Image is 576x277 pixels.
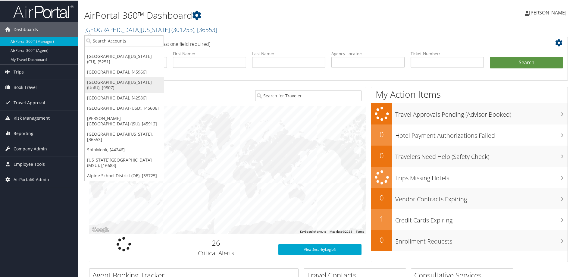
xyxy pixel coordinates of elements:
h2: 0 [371,150,392,160]
a: [GEOGRAPHIC_DATA][US_STATE] (CU), [5251] [85,51,164,66]
a: View SecurityLogic® [278,244,362,254]
h2: Airtinerary Lookup [94,37,523,48]
a: 0Travelers Need Help (Safety Check) [371,145,568,166]
label: Agency Locator: [331,50,405,56]
a: [GEOGRAPHIC_DATA], [42586] [85,92,164,102]
a: [PERSON_NAME][GEOGRAPHIC_DATA] (JSU), [45912] [85,113,164,128]
h3: Enrollment Requests [395,234,568,245]
span: Dashboards [14,21,38,36]
a: Open this area in Google Maps (opens a new window) [91,225,111,233]
a: [PERSON_NAME] [525,3,572,21]
h3: Vendor Contracts Expiring [395,191,568,203]
a: 0Vendor Contracts Expiring [371,187,568,208]
a: 0Hotel Payment Authorizations Failed [371,124,568,145]
a: Terms (opens in new tab) [356,229,364,233]
a: Travel Approvals Pending (Advisor Booked) [371,102,568,124]
a: [GEOGRAPHIC_DATA][US_STATE] [84,25,217,33]
span: Company Admin [14,141,47,156]
a: [GEOGRAPHIC_DATA] (USD), [45606] [85,102,164,113]
span: [PERSON_NAME] [529,9,566,15]
button: Search [490,56,563,68]
span: Risk Management [14,110,50,125]
a: [GEOGRAPHIC_DATA][US_STATE] (UofU), [9807] [85,77,164,92]
label: First Name: [173,50,246,56]
label: Last Name: [252,50,325,56]
span: Trips [14,64,24,79]
span: Reporting [14,125,33,140]
button: Keyboard shortcuts [300,229,326,233]
h1: My Action Items [371,87,568,100]
span: Employee Tools [14,156,45,171]
input: Search for Traveler [255,90,362,101]
a: [GEOGRAPHIC_DATA][US_STATE], [36553] [85,128,164,144]
input: Search Accounts [85,35,164,46]
img: Google [91,225,111,233]
h2: 0 [371,192,392,202]
a: Trips Missing Hotels [371,166,568,187]
h3: Trips Missing Hotels [395,170,568,182]
a: [US_STATE][GEOGRAPHIC_DATA] (MSU), [16683] [85,154,164,170]
h1: AirPortal 360™ Dashboard [84,8,410,21]
img: airportal-logo.png [13,4,74,18]
a: Alpine School District (OE), [33725] [85,170,164,180]
h3: Critical Alerts [163,248,269,257]
span: AirPortal® Admin [14,172,49,187]
span: , [ 36553 ] [194,25,217,33]
h3: Travel Approvals Pending (Advisor Booked) [395,107,568,118]
h2: 0 [371,129,392,139]
h3: Credit Cards Expiring [395,212,568,224]
label: Ticket Number: [411,50,484,56]
a: ShipMonk, [44246] [85,144,164,154]
a: 0Enrollment Requests [371,229,568,250]
a: 1Credit Cards Expiring [371,208,568,229]
span: Book Travel [14,79,37,94]
span: ( 301253 ) [171,25,194,33]
span: Travel Approval [14,95,45,110]
h2: 1 [371,213,392,223]
span: Map data ©2025 [330,229,352,233]
h2: 26 [163,237,269,247]
h3: Travelers Need Help (Safety Check) [395,149,568,160]
a: [GEOGRAPHIC_DATA], [45966] [85,66,164,77]
h2: 0 [371,234,392,244]
h3: Hotel Payment Authorizations Failed [395,128,568,139]
span: (at least one field required) [153,40,210,47]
